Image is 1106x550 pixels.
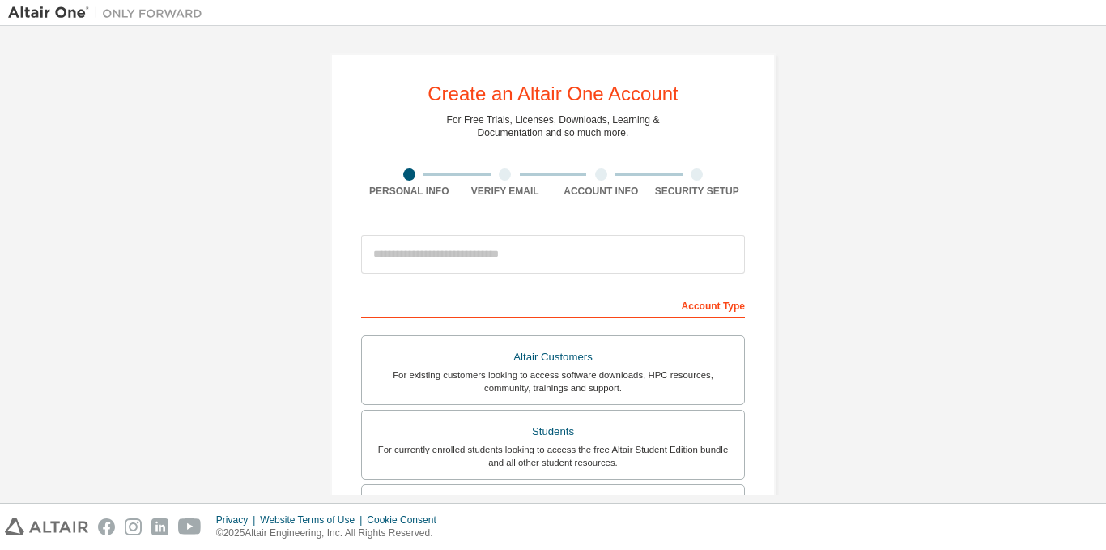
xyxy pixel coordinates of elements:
[361,185,457,198] div: Personal Info
[649,185,746,198] div: Security Setup
[447,113,660,139] div: For Free Trials, Licenses, Downloads, Learning & Documentation and so much more.
[367,514,445,527] div: Cookie Consent
[125,518,142,535] img: instagram.svg
[553,185,649,198] div: Account Info
[428,84,678,104] div: Create an Altair One Account
[216,527,446,540] p: © 2025 Altair Engineering, Inc. All Rights Reserved.
[361,292,745,318] div: Account Type
[216,514,260,527] div: Privacy
[8,5,211,21] img: Altair One
[372,346,734,369] div: Altair Customers
[372,369,734,394] div: For existing customers looking to access software downloads, HPC resources, community, trainings ...
[457,185,554,198] div: Verify Email
[372,420,734,443] div: Students
[98,518,115,535] img: facebook.svg
[372,443,734,469] div: For currently enrolled students looking to access the free Altair Student Edition bundle and all ...
[151,518,168,535] img: linkedin.svg
[260,514,367,527] div: Website Terms of Use
[5,518,88,535] img: altair_logo.svg
[372,495,734,518] div: Faculty
[178,518,202,535] img: youtube.svg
